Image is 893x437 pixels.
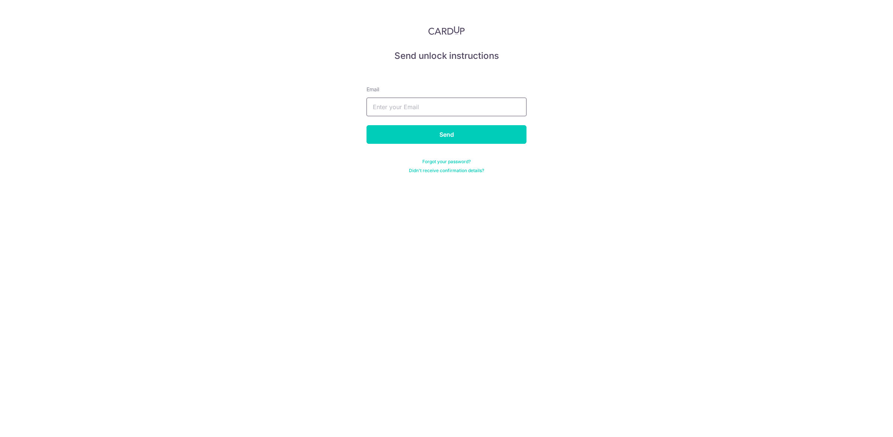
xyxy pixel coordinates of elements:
[367,50,526,62] h5: Send unlock instructions
[367,125,526,144] input: Send
[422,159,471,165] a: Forgot your password?
[367,86,379,92] span: translation missing: en.devise.label.Email
[409,168,484,174] a: Didn't receive confirmation details?
[428,26,465,35] img: CardUp Logo
[367,98,526,116] input: Enter your Email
